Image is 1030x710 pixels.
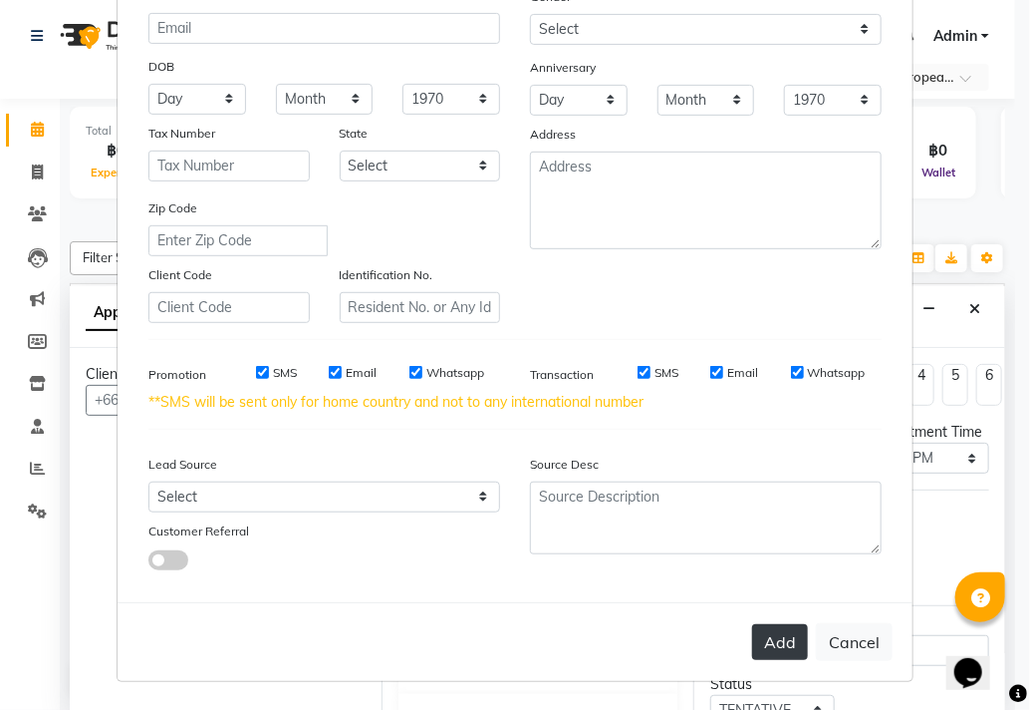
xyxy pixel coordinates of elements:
[148,266,212,284] label: Client Code
[530,59,596,77] label: Anniversary
[148,523,249,540] label: Customer Referral
[808,364,866,382] label: Whatsapp
[148,125,215,143] label: Tax Number
[340,292,501,323] input: Resident No. or Any Id
[148,199,197,217] label: Zip Code
[530,366,594,384] label: Transaction
[727,364,758,382] label: Email
[148,225,328,256] input: Enter Zip Code
[148,292,310,323] input: Client Code
[273,364,297,382] label: SMS
[148,13,500,44] input: Email
[148,366,206,384] label: Promotion
[530,126,576,144] label: Address
[148,392,882,413] div: **SMS will be sent only for home country and not to any international number
[816,623,893,661] button: Cancel
[654,364,678,382] label: SMS
[530,456,599,474] label: Source Desc
[148,456,217,474] label: Lead Source
[426,364,484,382] label: Whatsapp
[148,58,174,76] label: DOB
[752,624,808,660] button: Add
[148,151,310,181] input: Tax Number
[340,266,433,284] label: Identification No.
[346,364,377,382] label: Email
[340,125,369,143] label: State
